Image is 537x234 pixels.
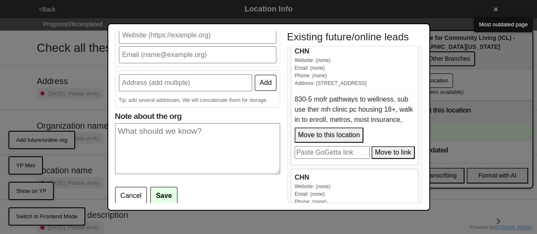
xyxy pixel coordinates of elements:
[115,187,147,205] button: Cancel
[295,127,363,143] button: Move to this location
[119,27,276,44] input: Website (https://example.org)
[474,17,533,32] button: Most outdated page
[295,183,415,213] div: Website: (none) Email: (none) Phone: (none) Address: [STREET_ADDRESS]
[150,187,177,205] button: Save
[255,75,276,91] button: Add
[295,46,415,56] div: CHN
[115,123,280,174] textarea: Note about the org
[295,172,415,183] div: CHN
[287,31,409,43] h4: Existing future/online leads
[119,74,253,91] input: Address (add multiple)
[119,46,276,63] input: Email (name@example.org)
[115,111,280,177] label: Note about the org
[295,94,415,125] div: 830-5 mofr pathways to wellness, sub use ther mh clinic pc housing 18+, walk in to enroll, metros...
[295,146,370,159] input: Paste GoGetta link
[119,96,276,104] div: Tip: add several addresses. We will concatenate them for storage.
[295,56,415,87] div: Website: (none) Email: (none) Phone: (none) Address: [STREET_ADDRESS]
[371,146,414,159] button: Move to link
